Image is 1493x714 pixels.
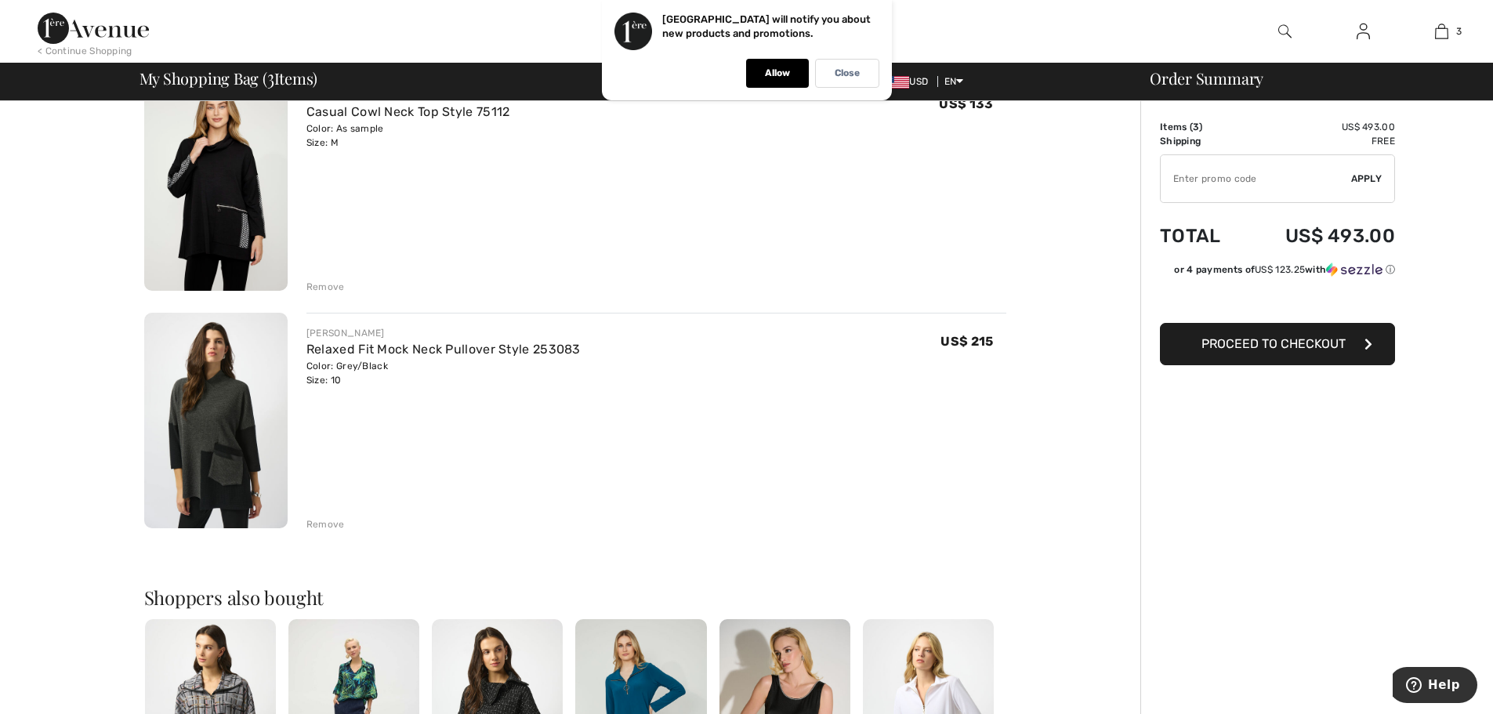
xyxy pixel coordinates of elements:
[140,71,318,86] span: My Shopping Bag ( Items)
[306,280,345,294] div: Remove
[939,96,993,111] span: US$ 133
[144,313,288,528] img: Relaxed Fit Mock Neck Pullover Style 253083
[1160,209,1244,263] td: Total
[944,76,964,87] span: EN
[1160,263,1395,282] div: or 4 payments ofUS$ 123.25withSezzle Click to learn more about Sezzle
[144,588,1006,607] h2: Shoppers also bought
[1255,264,1305,275] span: US$ 123.25
[1244,134,1395,148] td: Free
[306,121,510,150] div: Color: As sample Size: M
[1161,155,1351,202] input: Promo code
[38,13,149,44] img: 1ère Avenue
[267,67,274,87] span: 3
[1244,120,1395,134] td: US$ 493.00
[662,13,871,39] p: [GEOGRAPHIC_DATA] will notify you about new products and promotions.
[1344,22,1382,42] a: Sign In
[1160,323,1395,365] button: Proceed to Checkout
[1193,121,1199,132] span: 3
[306,517,345,531] div: Remove
[1456,24,1462,38] span: 3
[1201,336,1346,351] span: Proceed to Checkout
[1393,667,1477,706] iframe: Opens a widget where you can find more information
[306,104,510,119] a: Casual Cowl Neck Top Style 75112
[1131,71,1484,86] div: Order Summary
[1174,263,1395,277] div: or 4 payments of with
[1357,22,1370,41] img: My Info
[1278,22,1292,41] img: search the website
[1160,282,1395,317] iframe: PayPal-paypal
[884,76,909,89] img: US Dollar
[1160,134,1244,148] td: Shipping
[835,67,860,79] p: Close
[1403,22,1480,41] a: 3
[884,76,934,87] span: USD
[1351,172,1382,186] span: Apply
[1326,263,1382,277] img: Sezzle
[38,44,132,58] div: < Continue Shopping
[306,359,581,387] div: Color: Grey/Black Size: 10
[306,342,581,357] a: Relaxed Fit Mock Neck Pullover Style 253083
[306,326,581,340] div: [PERSON_NAME]
[144,75,288,291] img: Casual Cowl Neck Top Style 75112
[1435,22,1448,41] img: My Bag
[940,334,993,349] span: US$ 215
[1244,209,1395,263] td: US$ 493.00
[1160,120,1244,134] td: Items ( )
[765,67,790,79] p: Allow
